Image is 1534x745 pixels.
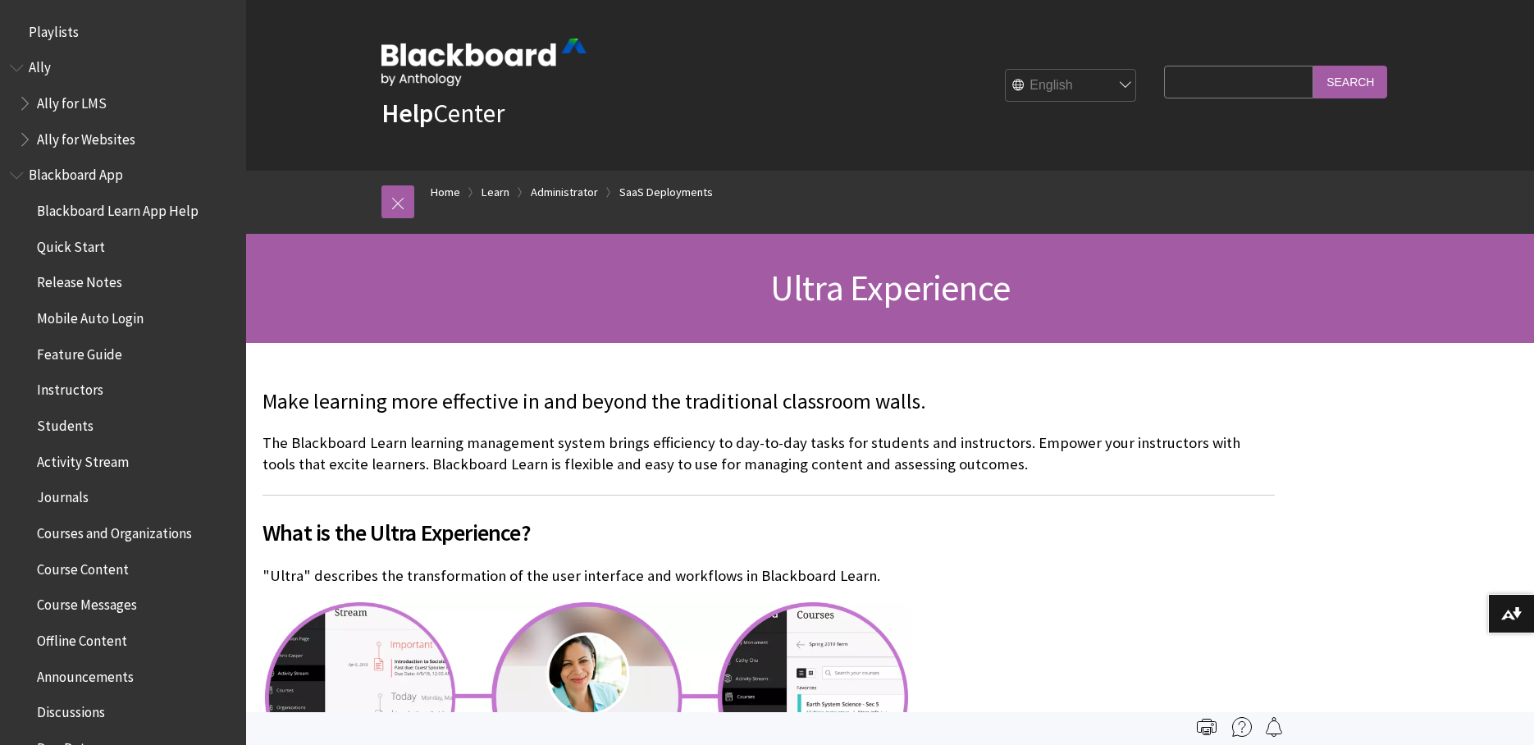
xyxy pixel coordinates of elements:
a: HelpCenter [381,97,504,130]
span: Playlists [29,18,79,40]
strong: Help [381,97,433,130]
span: Students [37,412,94,434]
span: Ally [29,54,51,76]
p: "Ultra" describes the transformation of the user interface and workflows in Blackboard Learn. [263,565,1275,587]
nav: Book outline for Playlists [10,18,236,46]
span: Instructors [37,377,103,399]
a: Learn [482,182,509,203]
span: Release Notes [37,269,122,291]
p: Make learning more effective in and beyond the traditional classroom walls. [263,387,1275,417]
span: Course Content [37,555,129,578]
span: Mobile Auto Login [37,304,144,327]
select: Site Language Selector [1006,70,1137,103]
img: Blackboard by Anthology [381,39,587,86]
img: Print [1197,717,1217,737]
span: Offline Content [37,627,127,649]
span: Announcements [37,663,134,685]
span: Blackboard App [29,162,123,184]
img: Follow this page [1264,717,1284,737]
span: Activity Stream [37,448,129,470]
span: Quick Start [37,233,105,255]
span: Courses and Organizations [37,519,192,542]
span: Course Messages [37,592,137,614]
span: Discussions [37,698,105,720]
span: Ally for Websites [37,126,135,148]
span: Blackboard Learn App Help [37,197,199,219]
a: Administrator [531,182,598,203]
nav: Book outline for Anthology Ally Help [10,54,236,153]
span: Ally for LMS [37,89,107,112]
span: Ultra Experience [770,265,1010,310]
span: Journals [37,484,89,506]
a: Home [431,182,460,203]
a: SaaS Deployments [619,182,713,203]
span: What is the Ultra Experience? [263,515,1275,550]
span: Feature Guide [37,341,122,363]
p: The Blackboard Learn learning management system brings efficiency to day-to-day tasks for student... [263,432,1275,475]
input: Search [1313,66,1387,98]
img: More help [1232,717,1252,737]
